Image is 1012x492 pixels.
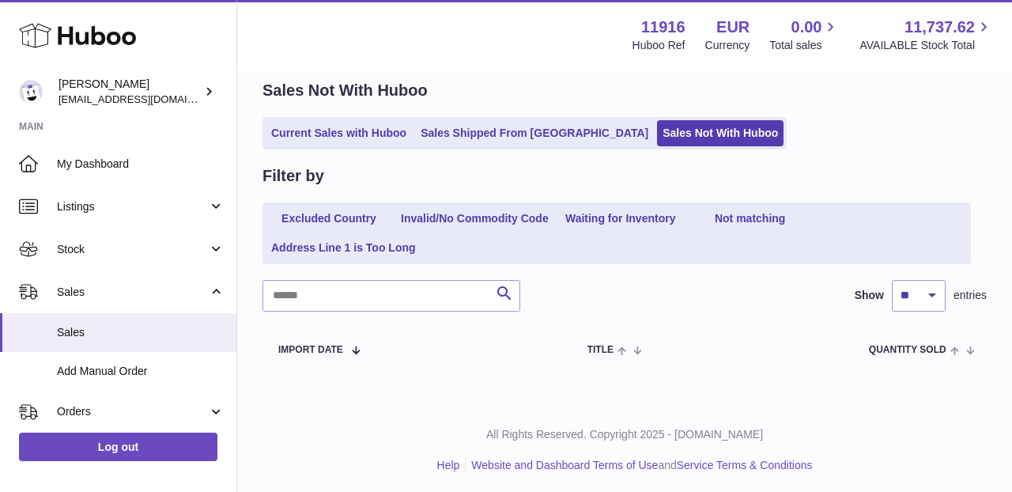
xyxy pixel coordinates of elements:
a: Not matching [687,206,814,232]
span: Import date [278,345,343,355]
span: My Dashboard [57,157,225,172]
span: Total sales [769,38,840,53]
a: Address Line 1 is Too Long [266,235,421,261]
a: Help [437,459,460,471]
li: and [466,458,812,473]
a: Sales Shipped From [GEOGRAPHIC_DATA] [415,120,654,146]
div: Currency [705,38,750,53]
a: 0.00 Total sales [769,17,840,53]
span: entries [953,288,987,303]
span: AVAILABLE Stock Total [859,38,993,53]
span: 0.00 [791,17,822,38]
div: Huboo Ref [632,38,685,53]
span: Stock [57,242,208,257]
span: [EMAIL_ADDRESS][DOMAIN_NAME] [59,93,232,105]
span: Listings [57,199,208,214]
span: 11,737.62 [904,17,975,38]
p: All Rights Reserved. Copyright 2025 - [DOMAIN_NAME] [250,427,999,442]
a: Sales Not With Huboo [657,120,784,146]
a: Current Sales with Huboo [266,120,412,146]
span: Sales [57,325,225,340]
h2: Filter by [262,165,324,187]
a: Excluded Country [266,206,392,232]
h2: Sales Not With Huboo [262,80,428,101]
span: Quantity Sold [869,345,946,355]
div: [PERSON_NAME] [59,77,201,107]
a: Website and Dashboard Terms of Use [471,459,658,471]
span: Add Manual Order [57,364,225,379]
img: info@bananaleafsupplements.com [19,80,43,104]
span: Sales [57,285,208,300]
a: 11,737.62 AVAILABLE Stock Total [859,17,993,53]
strong: EUR [716,17,750,38]
span: Orders [57,404,208,419]
a: Invalid/No Commodity Code [395,206,554,232]
strong: 11916 [641,17,685,38]
label: Show [855,288,884,303]
a: Waiting for Inventory [557,206,684,232]
a: Log out [19,433,217,461]
span: Title [587,345,614,355]
a: Service Terms & Conditions [677,459,813,471]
